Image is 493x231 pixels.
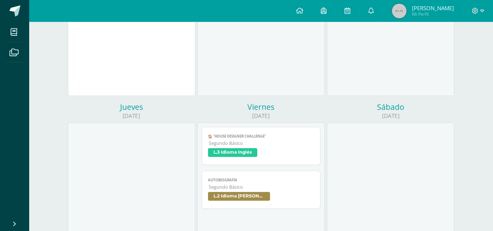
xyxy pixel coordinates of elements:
div: [DATE] [327,112,454,120]
div: Jueves [68,102,195,112]
span: Mi Perfil [412,11,454,17]
span: Autobiografía [208,178,314,182]
span: Segundo Básico [209,140,314,146]
div: [DATE] [197,112,325,120]
span: L.2 Idioma [PERSON_NAME] [208,192,270,201]
div: [DATE] [68,112,195,120]
span: Segundo Básico [209,184,314,190]
span: 🏠 “House Designer Challenge” [208,134,314,139]
div: Sábado [327,102,454,112]
span: L.3 Idioma Inglés [208,148,257,157]
a: AutobiografíaSegundo BásicoL.2 Idioma [PERSON_NAME] [202,171,320,209]
span: [PERSON_NAME] [412,4,454,12]
img: 45x45 [392,4,407,18]
div: Viernes [197,102,325,112]
a: 🏠 “House Designer Challenge”Segundo BásicoL.3 Idioma Inglés [202,127,320,165]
